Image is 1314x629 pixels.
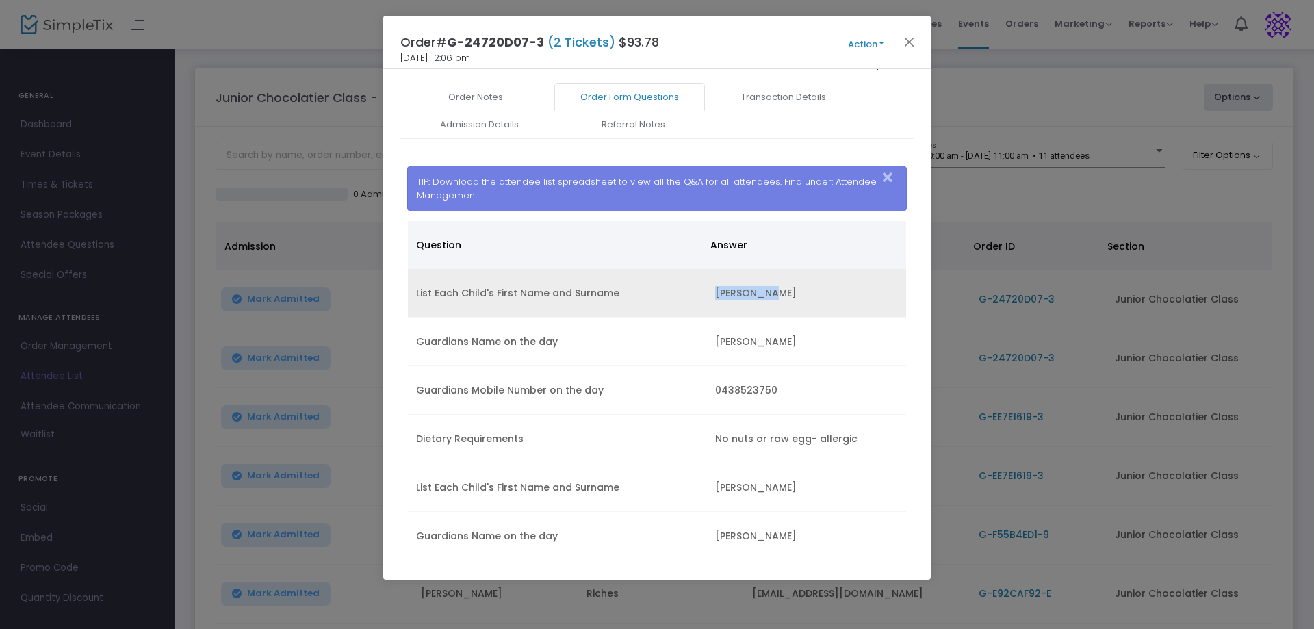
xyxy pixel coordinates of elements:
[408,269,707,318] td: List Each Child's First Name and Surname
[408,512,707,561] td: Guardians Name on the day
[702,221,899,269] th: Answer
[447,34,544,51] span: G-24720D07-3
[707,366,906,415] td: 0438523750
[707,269,906,318] td: [PERSON_NAME]
[408,318,707,366] td: Guardians Name on the day
[404,110,554,139] a: Admission Details
[408,221,702,269] th: Question
[708,83,859,112] a: Transaction Details
[400,33,659,51] h4: Order# $93.78
[901,33,918,51] button: Close
[408,415,707,463] td: Dietary Requirements
[707,463,906,512] td: [PERSON_NAME]
[554,83,705,112] a: Order Form Questions
[825,37,907,52] button: Action
[707,415,906,463] td: No nuts or raw egg- allergic
[879,166,906,189] button: Close
[408,463,707,512] td: List Each Child's First Name and Surname
[707,512,906,561] td: [PERSON_NAME]
[408,366,707,415] td: Guardians Mobile Number on the day
[400,83,551,112] a: Order Notes
[407,166,907,211] div: TIP: Download the attendee list spreadsheet to view all the Q&A for all attendees. Find under: At...
[400,51,470,65] span: [DATE] 12:06 pm
[544,34,619,51] span: (2 Tickets)
[707,318,906,366] td: [PERSON_NAME]
[558,110,708,139] a: Referral Notes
